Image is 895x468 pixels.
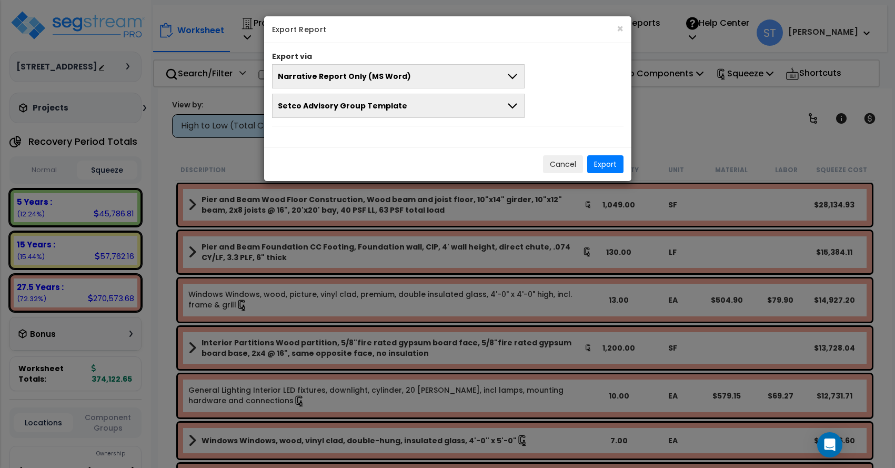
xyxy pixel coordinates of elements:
[272,64,525,88] button: Narrative Report Only (MS Word)
[272,24,624,35] h5: Export Report
[543,155,583,173] button: Cancel
[278,71,411,82] span: Narrative Report Only (MS Word)
[272,51,312,62] label: Export via
[272,94,525,118] button: Setco Advisory Group Template
[617,23,624,34] button: ×
[278,101,407,111] span: Setco Advisory Group Template
[817,432,842,457] div: Open Intercom Messenger
[587,155,624,173] button: Export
